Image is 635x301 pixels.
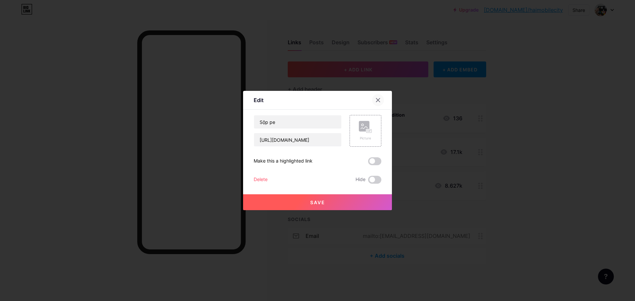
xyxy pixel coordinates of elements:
div: Picture [359,136,372,141]
input: Title [254,115,341,129]
div: Make this a highlighted link [254,157,313,165]
button: Save [243,194,392,210]
span: Hide [356,176,365,184]
input: URL [254,133,341,146]
div: Edit [254,96,264,104]
span: Save [310,200,325,205]
div: Delete [254,176,268,184]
